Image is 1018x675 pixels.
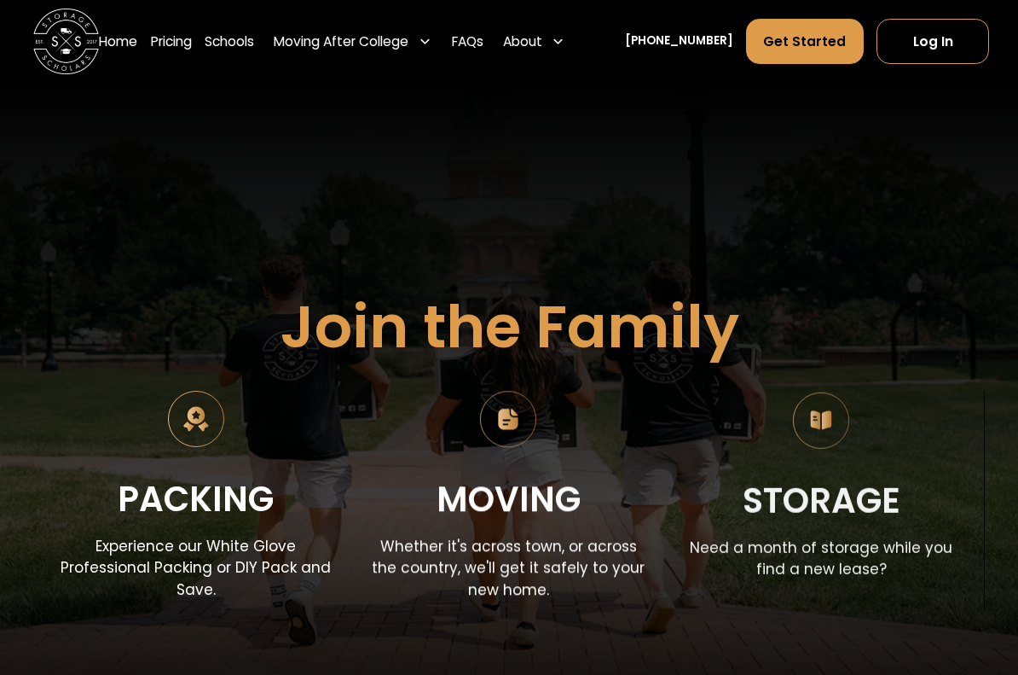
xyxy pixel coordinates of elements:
div: About [496,18,572,64]
a: Pricing [151,18,192,64]
p: Need a month of storage while you find a new lease? [685,538,957,581]
a: Home [99,18,137,64]
a: [PHONE_NUMBER] [625,32,733,49]
div: Packing [118,472,274,527]
a: FAQs [452,18,483,64]
img: Storage Scholars main logo [33,9,99,74]
div: Storage [743,474,900,528]
a: Get Started [746,19,864,63]
a: Log In [876,19,989,63]
div: Moving [437,472,581,527]
p: Whether it's across town, or across the country, we'll get it safely to your new home. [372,536,645,602]
a: Schools [205,18,254,64]
h1: Join the Family [280,294,739,360]
div: Moving After College [274,32,408,51]
div: About [503,32,542,51]
div: Moving After College [268,18,439,64]
p: Experience our White Glove Professional Packing or DIY Pack and Save. [60,536,333,602]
